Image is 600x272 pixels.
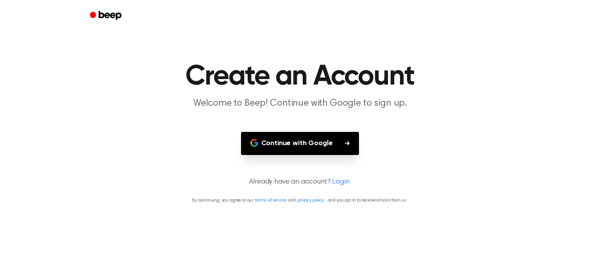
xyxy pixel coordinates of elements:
h1: Create an Account [100,63,500,91]
button: Continue with Google [241,132,359,155]
a: Beep [84,8,129,23]
a: terms of service [255,198,286,203]
p: Already have an account? [9,177,591,187]
a: Login [332,177,349,187]
p: Welcome to Beep! Continue with Google to sign up. [150,97,450,110]
a: privacy policy [297,198,324,203]
p: By continuing, you agree to our and , and you opt in to receive emails from us. [9,197,591,204]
